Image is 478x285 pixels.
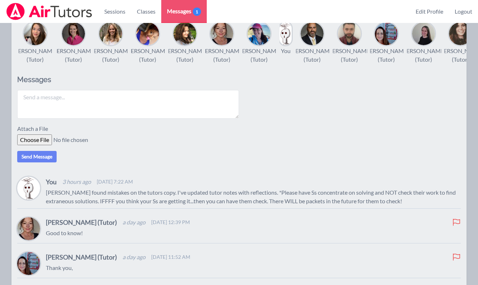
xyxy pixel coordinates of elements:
div: [PERSON_NAME] (Tutor) [51,47,96,64]
span: 1 [193,8,201,16]
div: [PERSON_NAME] (Tutor) [401,47,446,64]
span: [DATE] 12:39 PM [151,219,190,226]
span: [DATE] 11:52 AM [151,253,190,261]
p: Good to know! [46,229,461,237]
img: Megan Nepshinsky [248,22,271,45]
img: Michelle Dalton [17,217,40,240]
img: Leah Hoff [375,22,398,45]
div: [PERSON_NAME] (Tutor) [162,47,207,64]
div: [PERSON_NAME] (Tutor) [327,47,372,64]
div: [PERSON_NAME] (Tutor) [200,47,244,64]
div: [PERSON_NAME] (Tutor) [364,47,409,64]
img: Chelsea Kernan [449,22,472,45]
img: Joyce Law [279,22,291,45]
p: Thank you, [46,263,461,272]
img: Bernard Estephan [301,22,324,45]
img: Kendra Byrd [412,22,435,45]
div: [PERSON_NAME] (Tutor) [290,47,335,64]
span: [DATE] 7:22 AM [97,178,133,185]
img: Leah Hoff [17,252,40,275]
div: [PERSON_NAME] (Tutor) [88,47,133,64]
h4: You [46,177,57,187]
h2: Messages [17,75,239,84]
img: Sandra Davis [99,22,122,45]
img: Rebecca Miller [62,22,85,45]
span: a day ago [123,253,145,261]
img: Airtutors Logo [6,3,93,20]
div: You [281,47,291,55]
span: 3 hours ago [62,177,91,186]
img: Joyce Law [17,177,40,200]
img: Diana Carle [173,22,196,45]
label: Attach a File [17,124,52,134]
h4: [PERSON_NAME] (Tutor) [46,217,117,227]
div: [PERSON_NAME] (Tutor) [236,47,281,64]
img: Sarah Benzinger [24,22,47,45]
div: [PERSON_NAME] (Tutor) [125,47,170,64]
h4: [PERSON_NAME] (Tutor) [46,252,117,262]
img: Diaa Walweel [338,22,361,45]
button: Send Message [17,151,57,162]
span: a day ago [123,218,145,227]
span: Messages [167,7,201,15]
div: [PERSON_NAME] (Tutor) [13,47,57,64]
img: Alexis Asiama [136,22,159,45]
img: Michelle Dalton [210,22,233,45]
p: [PERSON_NAME] found mistakes on the tutors copy. I've updated tutor notes with reflections. *Plea... [46,188,461,205]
